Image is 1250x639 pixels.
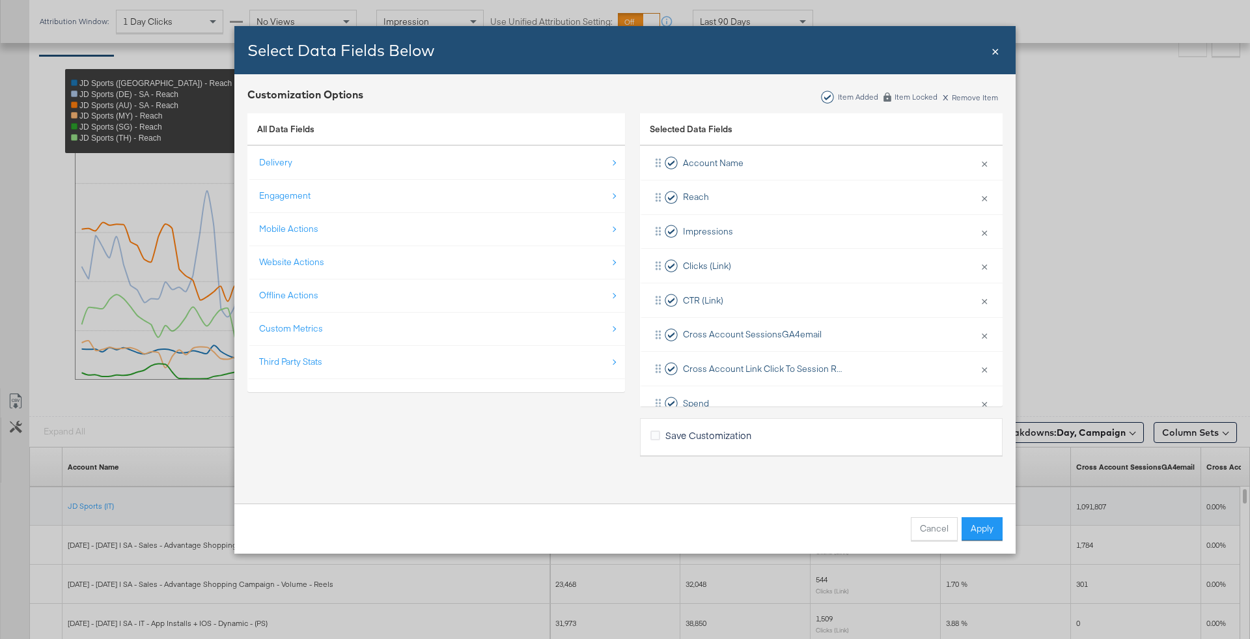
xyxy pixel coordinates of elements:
span: Spend [683,397,709,410]
div: Delivery [259,156,292,169]
button: Apply [962,517,1003,541]
div: Customization Options [247,87,363,102]
div: Remove Item [942,91,999,102]
span: Cross Account SessionsGA4email [683,328,822,341]
span: x [943,89,949,103]
span: × [992,41,999,59]
button: × [976,287,993,314]
span: Clicks (Link) [683,260,731,272]
div: Item Added [837,92,879,102]
button: × [976,218,993,246]
div: Third Party Stats [259,356,322,368]
span: Reach [683,191,709,203]
div: Item Locked [894,92,938,102]
button: × [976,355,993,382]
div: Bulk Add Locations Modal [234,26,1016,554]
div: Website Actions [259,256,324,268]
span: CTR (Link) [683,294,723,307]
button: × [976,149,993,177]
span: Select Data Fields Below [247,40,434,60]
span: Selected Data Fields [650,123,732,141]
button: × [976,184,993,211]
span: Impressions [683,225,733,238]
span: Save Customization [665,429,751,442]
div: Close [992,41,999,60]
span: Cross Account Link Click To Session Ratio GA4 [683,363,846,375]
div: Custom Metrics [259,322,323,335]
button: × [976,321,993,348]
div: Engagement [259,190,311,202]
span: All Data Fields [257,123,314,135]
button: × [976,390,993,417]
span: Account Name [683,157,743,169]
div: Mobile Actions [259,223,318,235]
button: Cancel [911,517,958,541]
button: × [976,252,993,279]
div: Offline Actions [259,289,318,302]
